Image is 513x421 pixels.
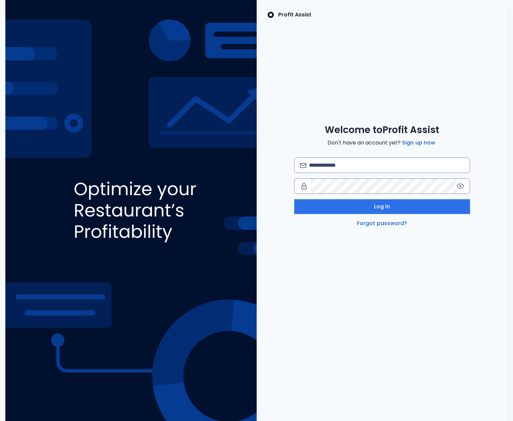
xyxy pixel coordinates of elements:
[294,199,470,214] button: Log in
[327,139,437,147] span: Don't have an account yet?
[374,203,390,211] span: Log in
[325,124,439,136] span: Welcome to Profit Assist
[278,11,311,19] p: Profit Assist
[356,219,409,227] a: Forgot password?
[401,139,437,147] a: Sign up now
[300,163,306,168] img: email
[267,11,274,19] img: SpotOn Logo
